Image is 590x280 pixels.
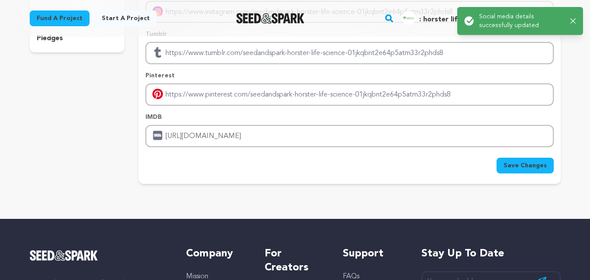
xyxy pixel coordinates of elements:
span: Save Changes [504,161,547,170]
span: : horster lifescience H.'s Profile [400,9,560,28]
input: Enter pinterest profile link [145,83,553,106]
h5: Stay up to date [421,247,561,261]
img: Seed&Spark Logo [30,250,98,261]
a: Seed&Spark Homepage [236,13,305,24]
img: 7aead3a9524f6e19.png [402,11,416,25]
input: Enter tubmlr profile link [145,42,553,64]
a: : horster lifescience H.'s Profile [400,9,560,25]
a: Mission [186,273,208,280]
img: tumblr.svg [152,47,163,58]
a: Fund a project [30,10,90,26]
h5: For Creators [265,247,325,275]
a: Seed&Spark Homepage [30,250,169,261]
button: pledges [30,31,125,45]
img: Seed&Spark Logo Dark Mode [236,13,305,24]
div: : horster lifescience H.'s Profile [402,11,546,25]
p: IMDB [145,113,553,121]
p: pledges [37,33,63,44]
span: : horster lifescience [PERSON_NAME] [419,16,546,23]
p: Social media details successfully updated [479,12,563,30]
h5: Company [186,247,247,261]
h5: Support [343,247,404,261]
a: Start a project [95,10,157,26]
a: FAQs [343,273,359,280]
button: Save Changes [497,158,554,173]
p: Pinterest [145,71,553,80]
input: Enter IMDB profile link [145,125,553,147]
img: imdb.svg [152,130,163,141]
img: pinterest-mobile.svg [152,89,163,99]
